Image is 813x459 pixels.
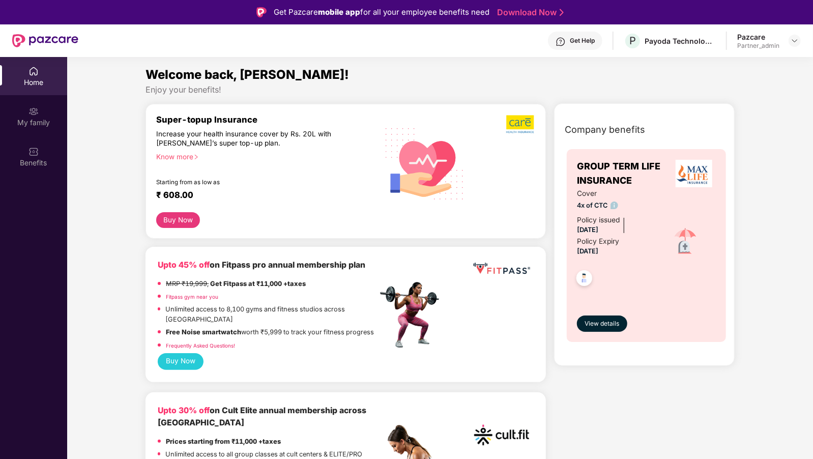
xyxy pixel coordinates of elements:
div: Pazcare [737,32,779,42]
strong: Get Fitpass at ₹11,000 +taxes [210,280,306,288]
span: View details [585,319,620,329]
img: Logo [256,7,267,17]
div: Get Pazcare for all your employee benefits need [274,6,489,18]
b: Upto 45% off [158,260,210,270]
b: Upto 30% off [158,406,210,415]
b: on Cult Elite annual membership across [GEOGRAPHIC_DATA] [158,406,366,428]
img: info [611,202,618,209]
img: insurerLogo [676,160,712,187]
div: Super-topup Insurance [156,114,377,125]
span: [DATE] [577,226,598,234]
img: svg+xml;base64,PHN2ZyBpZD0iSGVscC0zMngzMiIgeG1sbnM9Imh0dHA6Ly93d3cudzMub3JnLzIwMDAvc3ZnIiB3aWR0aD... [556,37,566,47]
img: svg+xml;base64,PHN2ZyBpZD0iSG9tZSIgeG1sbnM9Imh0dHA6Ly93d3cudzMub3JnLzIwMDAvc3ZnIiB3aWR0aD0iMjAiIG... [28,66,39,76]
img: svg+xml;base64,PHN2ZyBpZD0iQmVuZWZpdHMiIHhtbG5zPSJodHRwOi8vd3d3LnczLm9yZy8yMDAwL3N2ZyIgd2lkdGg9Ij... [28,147,39,157]
div: Get Help [570,37,595,45]
div: Payoda Technologies [645,36,716,46]
button: Buy Now [158,353,203,370]
del: MRP ₹19,999, [166,280,209,288]
p: worth ₹5,999 to track your fitness progress [166,327,374,337]
div: Policy issued [577,215,620,226]
div: Partner_admin [737,42,779,50]
span: right [193,154,199,160]
div: Starting from as low as [156,179,334,186]
p: Unlimited access to 8,100 gyms and fitness studios across [GEOGRAPHIC_DATA] [165,304,377,325]
span: GROUP TERM LIFE INSURANCE [577,159,673,188]
span: P [629,35,636,47]
button: View details [577,315,627,332]
img: svg+xml;base64,PHN2ZyB3aWR0aD0iMjAiIGhlaWdodD0iMjAiIHZpZXdCb3g9IjAgMCAyMCAyMCIgZmlsbD0ibm9uZSIgeG... [28,106,39,117]
span: 4x of CTC [577,200,655,211]
a: Frequently Asked Questions! [166,342,235,349]
a: Download Now [497,7,561,18]
img: icon [667,224,703,260]
img: svg+xml;base64,PHN2ZyBpZD0iRHJvcGRvd24tMzJ4MzIiIHhtbG5zPSJodHRwOi8vd3d3LnczLm9yZy8yMDAwL3N2ZyIgd2... [791,37,799,45]
div: Increase your health insurance cover by Rs. 20L with [PERSON_NAME]’s super top-up plan. [156,129,333,148]
strong: mobile app [318,7,360,17]
img: b5dec4f62d2307b9de63beb79f102df3.png [506,114,535,134]
a: Fitpass gym near you [166,294,218,300]
div: Know more [156,152,371,159]
span: Welcome back, [PERSON_NAME]! [146,67,349,82]
b: on Fitpass pro annual membership plan [158,260,365,270]
div: Enjoy your benefits! [146,84,734,95]
strong: Free Noise smartwatch [166,328,241,336]
img: svg+xml;base64,PHN2ZyB4bWxucz0iaHR0cDovL3d3dy53My5vcmcvMjAwMC9zdmciIHdpZHRoPSI0OC45NDMiIGhlaWdodD... [572,267,597,292]
span: [DATE] [577,247,598,255]
button: Buy Now [156,212,199,228]
img: Stroke [560,7,564,18]
span: Cover [577,188,655,199]
img: svg+xml;base64,PHN2ZyB4bWxucz0iaHR0cDovL3d3dy53My5vcmcvMjAwMC9zdmciIHhtbG5zOnhsaW5rPSJodHRwOi8vd3... [378,115,472,211]
img: fpp.png [377,279,448,351]
img: fppp.png [471,259,532,278]
strong: Prices starting from ₹11,000 +taxes [166,438,281,445]
div: Policy Expiry [577,236,619,247]
img: New Pazcare Logo [12,34,78,47]
span: Company benefits [565,123,645,137]
div: ₹ 608.00 [156,190,367,202]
